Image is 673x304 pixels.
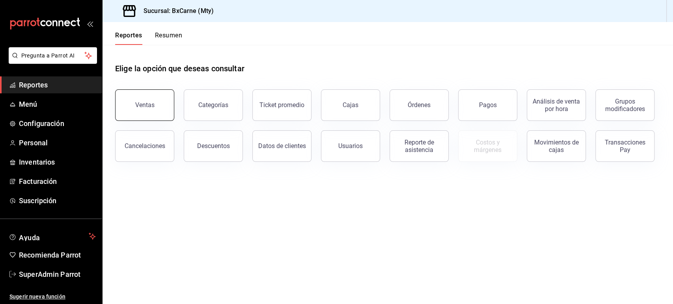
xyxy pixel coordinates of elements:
button: Descuentos [184,130,243,162]
span: Sugerir nueva función [9,293,96,301]
span: Reportes [19,80,96,90]
span: Menú [19,99,96,109]
button: Cajas [321,89,380,121]
div: Usuarios [338,142,363,150]
button: Datos de clientes [252,130,311,162]
button: Movimientos de cajas [527,130,586,162]
div: Movimientos de cajas [532,139,581,154]
div: Reporte de asistencia [395,139,444,154]
button: Órdenes [390,89,449,121]
a: Pregunta a Parrot AI [6,57,97,65]
button: open_drawer_menu [87,20,93,27]
span: Inventarios [19,157,96,167]
span: Facturación [19,176,96,187]
div: Pagos [479,101,497,109]
div: Transacciones Pay [600,139,649,154]
div: Grupos modificadores [600,98,649,113]
button: Ticket promedio [252,89,311,121]
div: Ticket promedio [259,101,304,109]
button: Categorías [184,89,243,121]
span: Ayuda [19,232,86,241]
span: Suscripción [19,195,96,206]
button: Usuarios [321,130,380,162]
span: Recomienda Parrot [19,250,96,260]
button: Pagos [458,89,517,121]
div: Datos de clientes [258,142,306,150]
div: Órdenes [408,101,431,109]
div: Costos y márgenes [463,139,512,154]
div: Descuentos [197,142,230,150]
button: Pregunta a Parrot AI [9,47,97,64]
span: Pregunta a Parrot AI [21,52,85,60]
div: Cancelaciones [125,142,165,150]
div: Ventas [135,101,155,109]
button: Transacciones Pay [595,130,654,162]
div: Categorías [198,101,228,109]
span: SuperAdmin Parrot [19,269,96,280]
h1: Elige la opción que deseas consultar [115,63,244,74]
button: Reporte de asistencia [390,130,449,162]
div: Análisis de venta por hora [532,98,581,113]
div: navigation tabs [115,32,182,45]
button: Ventas [115,89,174,121]
button: Grupos modificadores [595,89,654,121]
div: Cajas [343,101,358,109]
h3: Sucursal: BxCarne (Mty) [137,6,214,16]
span: Configuración [19,118,96,129]
button: Cancelaciones [115,130,174,162]
button: Contrata inventarios para ver este reporte [458,130,517,162]
button: Resumen [155,32,182,45]
span: Personal [19,137,96,148]
button: Reportes [115,32,142,45]
button: Análisis de venta por hora [527,89,586,121]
